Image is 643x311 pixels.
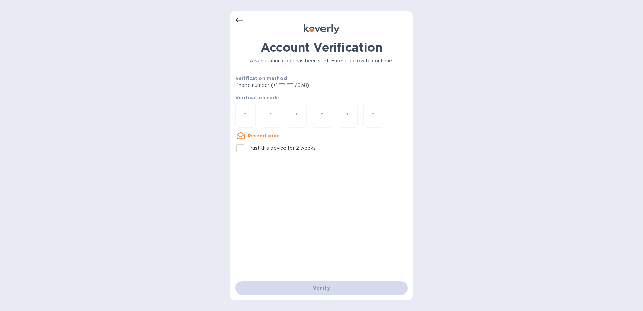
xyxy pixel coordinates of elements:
b: Verification method [235,76,287,81]
p: A verification code has been sent. Enter it below to continue. [235,57,408,64]
u: Resend code [248,133,280,138]
p: Verification code [235,94,408,101]
p: Phone number (+1 *** *** 7058) [235,82,361,89]
p: Trust this device for 2 weeks [248,145,316,152]
h1: Account Verification [235,40,408,55]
